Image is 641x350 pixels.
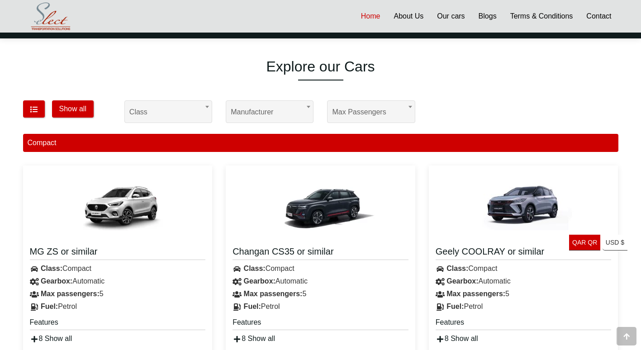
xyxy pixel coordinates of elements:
[30,246,206,260] a: MG ZS or similar
[52,100,94,118] button: Show all
[244,265,266,272] strong: Class:
[429,262,618,275] div: Compact
[41,303,58,310] strong: Fuel:
[429,288,618,300] div: 5
[569,235,600,251] a: QAR QR
[63,172,172,240] img: MG ZS or similar
[30,335,72,342] a: 8 Show all
[41,265,62,272] strong: Class:
[23,58,618,75] h1: Explore our Cars
[266,172,375,240] img: Changan CS35 or similar
[23,275,213,288] div: Automatic
[244,290,303,298] strong: Max passengers:
[469,172,578,240] img: Geely COOLRAY or similar
[226,288,415,300] div: 5
[446,303,464,310] strong: Fuel:
[226,100,313,123] span: Manufacturer
[603,235,627,251] a: USD $
[446,277,478,285] strong: Gearbox:
[332,101,410,123] span: Max passengers
[226,300,415,313] div: Petrol
[129,101,207,123] span: Class
[436,335,478,342] a: 8 Show all
[244,303,261,310] strong: Fuel:
[446,290,505,298] strong: Max passengers:
[429,275,618,288] div: Automatic
[446,265,468,272] strong: Class:
[25,1,76,32] img: Select Rent a Car
[124,100,212,123] span: Class
[233,335,275,342] a: 8 Show all
[436,317,612,330] h5: Features
[23,262,213,275] div: Compact
[231,101,309,123] span: Manufacturer
[233,317,408,330] h5: Features
[226,275,415,288] div: Automatic
[429,300,618,313] div: Petrol
[233,246,408,260] a: Changan CS35 or similar
[23,300,213,313] div: Petrol
[23,288,213,300] div: 5
[436,246,612,260] a: Geely COOLRAY or similar
[41,277,72,285] strong: Gearbox:
[30,317,206,330] h5: Features
[244,277,275,285] strong: Gearbox:
[327,100,415,123] span: Max passengers
[617,327,636,345] div: Go to top
[41,290,100,298] strong: Max passengers:
[226,262,415,275] div: Compact
[23,134,618,152] div: Compact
